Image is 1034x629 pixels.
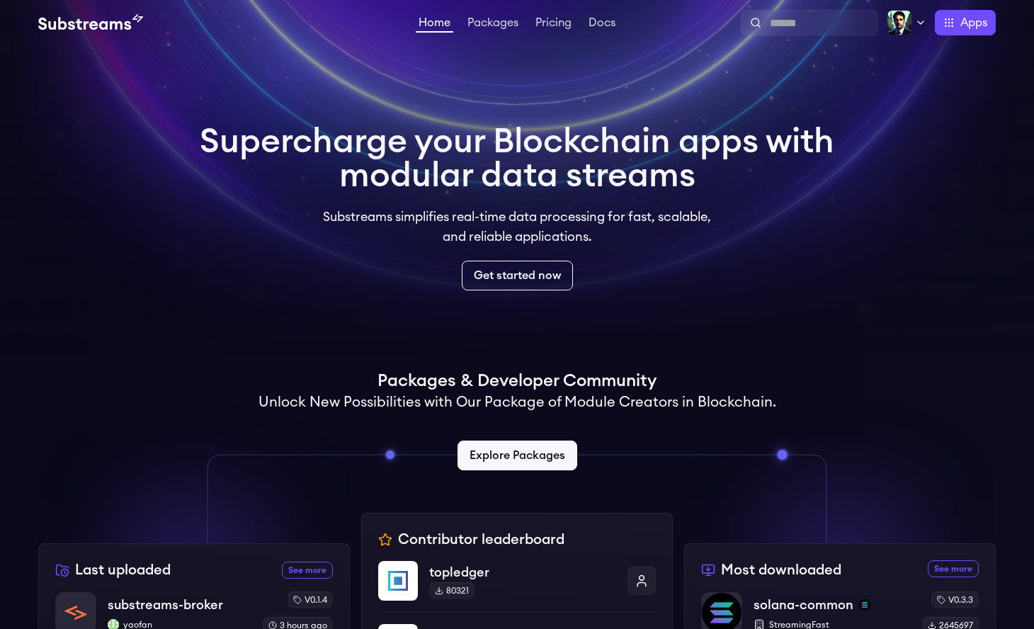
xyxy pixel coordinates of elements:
[108,595,223,615] p: substreams-broker
[465,17,521,31] a: Packages
[887,10,912,35] img: Profile
[377,370,657,392] h1: Packages & Developer Community
[754,595,853,615] p: solana-common
[462,261,573,290] a: Get started now
[859,599,870,611] img: solana
[200,125,834,193] h1: Supercharge your Blockchain apps with modular data streams
[586,17,618,31] a: Docs
[282,562,333,579] a: See more recently uploaded packages
[928,560,979,577] a: See more most downloaded packages
[258,392,776,412] h2: Unlock New Possibilities with Our Package of Module Creators in Blockchain.
[429,562,616,582] p: topledger
[313,207,721,246] p: Substreams simplifies real-time data processing for fast, scalable, and reliable applications.
[416,17,453,33] a: Home
[38,14,143,31] img: Substream's logo
[458,441,577,470] a: Explore Packages
[931,591,979,608] div: v0.3.3
[960,14,987,31] span: Apps
[378,561,418,601] img: topledger
[378,561,656,612] a: topledgertopledger80321
[288,591,333,608] div: v0.1.4
[533,17,574,31] a: Pricing
[429,582,475,599] div: 80321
